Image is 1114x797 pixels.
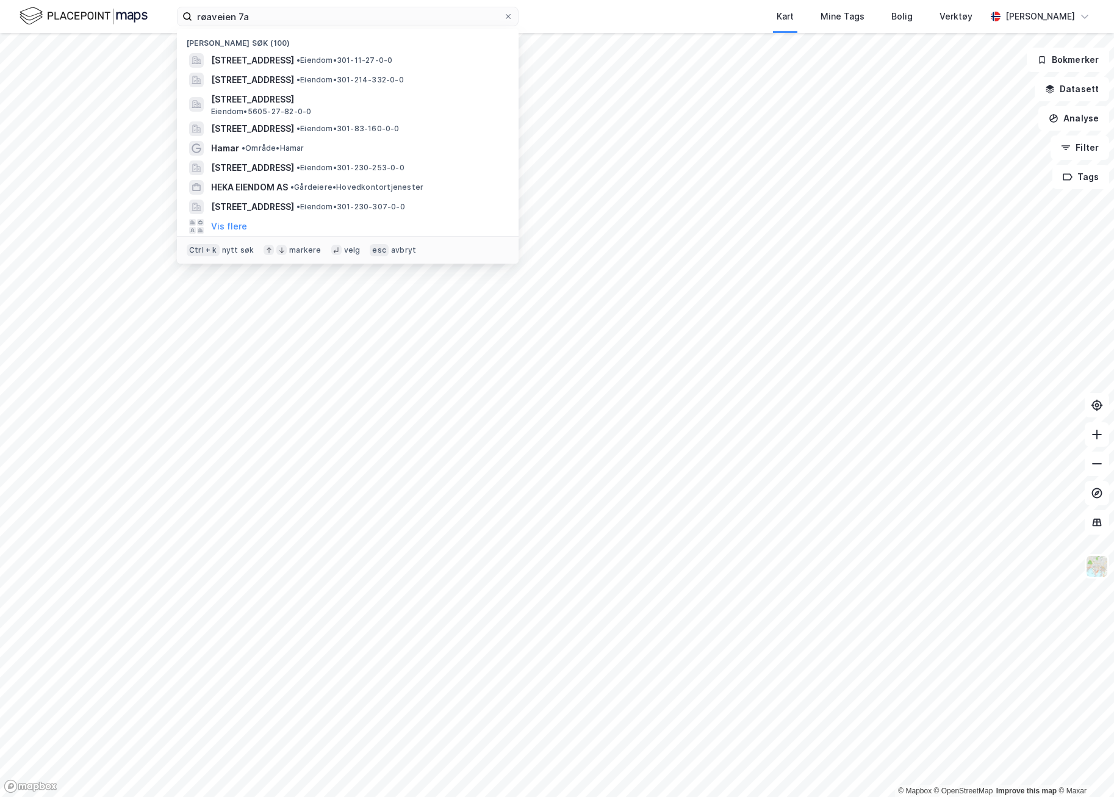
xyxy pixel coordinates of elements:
div: Verktøy [940,9,972,24]
span: • [296,75,300,84]
span: Eiendom • 301-230-253-0-0 [296,163,404,173]
div: esc [370,244,389,256]
span: [STREET_ADDRESS] [211,160,294,175]
img: Z [1085,555,1109,578]
span: [STREET_ADDRESS] [211,200,294,214]
span: • [242,143,245,153]
span: [STREET_ADDRESS] [211,53,294,68]
button: Analyse [1038,106,1109,131]
span: • [296,56,300,65]
span: Eiendom • 301-83-160-0-0 [296,124,400,134]
div: velg [344,245,361,255]
a: Mapbox [898,787,932,795]
a: Improve this map [996,787,1057,795]
span: Område • Hamar [242,143,304,153]
span: Eiendom • 5605-27-82-0-0 [211,107,311,117]
span: • [296,124,300,133]
span: • [296,202,300,211]
span: [STREET_ADDRESS] [211,121,294,136]
div: Bolig [891,9,913,24]
div: nytt søk [222,245,254,255]
div: [PERSON_NAME] søk (100) [177,29,519,51]
span: Eiendom • 301-214-332-0-0 [296,75,404,85]
button: Vis flere [211,219,247,234]
iframe: Chat Widget [1053,738,1114,797]
span: [STREET_ADDRESS] [211,73,294,87]
div: [PERSON_NAME] [1005,9,1075,24]
div: Kart [777,9,794,24]
button: Datasett [1035,77,1109,101]
div: Mine Tags [821,9,864,24]
a: Mapbox homepage [4,779,57,793]
span: • [296,163,300,172]
button: Tags [1052,165,1109,189]
input: Søk på adresse, matrikkel, gårdeiere, leietakere eller personer [192,7,503,26]
span: Eiendom • 301-11-27-0-0 [296,56,392,65]
span: • [290,182,294,192]
span: Eiendom • 301-230-307-0-0 [296,202,405,212]
button: Filter [1051,135,1109,160]
span: Hamar [211,141,239,156]
img: logo.f888ab2527a4732fd821a326f86c7f29.svg [20,5,148,27]
div: markere [289,245,321,255]
a: OpenStreetMap [934,787,993,795]
span: HEKA EIENDOM AS [211,180,288,195]
div: avbryt [391,245,416,255]
span: [STREET_ADDRESS] [211,92,504,107]
button: Bokmerker [1027,48,1109,72]
div: Ctrl + k [187,244,220,256]
div: Kontrollprogram for chat [1053,738,1114,797]
span: Gårdeiere • Hovedkontortjenester [290,182,423,192]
